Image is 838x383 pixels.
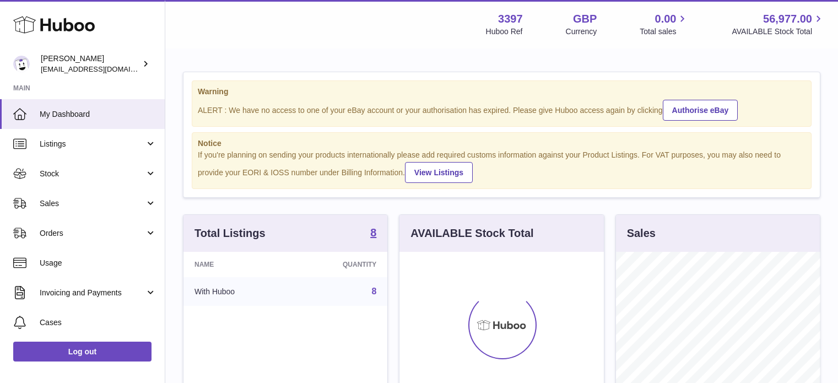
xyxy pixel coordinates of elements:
[40,317,156,328] span: Cases
[40,169,145,179] span: Stock
[13,56,30,72] img: sales@canchema.com
[498,12,523,26] strong: 3397
[183,252,291,277] th: Name
[40,228,145,239] span: Orders
[732,12,825,37] a: 56,977.00 AVAILABLE Stock Total
[640,26,689,37] span: Total sales
[763,12,812,26] span: 56,977.00
[40,139,145,149] span: Listings
[627,226,656,241] h3: Sales
[41,64,162,73] span: [EMAIL_ADDRESS][DOMAIN_NAME]
[663,100,738,121] a: Authorise eBay
[41,53,140,74] div: [PERSON_NAME]
[405,162,473,183] a: View Listings
[732,26,825,37] span: AVAILABLE Stock Total
[198,150,805,183] div: If you're planning on sending your products internationally please add required customs informati...
[370,227,376,238] strong: 8
[183,277,291,306] td: With Huboo
[40,288,145,298] span: Invoicing and Payments
[198,87,805,97] strong: Warning
[566,26,597,37] div: Currency
[198,138,805,149] strong: Notice
[370,227,376,240] a: 8
[486,26,523,37] div: Huboo Ref
[573,12,597,26] strong: GBP
[40,198,145,209] span: Sales
[40,109,156,120] span: My Dashboard
[655,12,677,26] span: 0.00
[13,342,152,362] a: Log out
[194,226,266,241] h3: Total Listings
[371,287,376,296] a: 8
[198,98,805,121] div: ALERT : We have no access to one of your eBay account or your authorisation has expired. Please g...
[410,226,533,241] h3: AVAILABLE Stock Total
[40,258,156,268] span: Usage
[291,252,387,277] th: Quantity
[640,12,689,37] a: 0.00 Total sales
